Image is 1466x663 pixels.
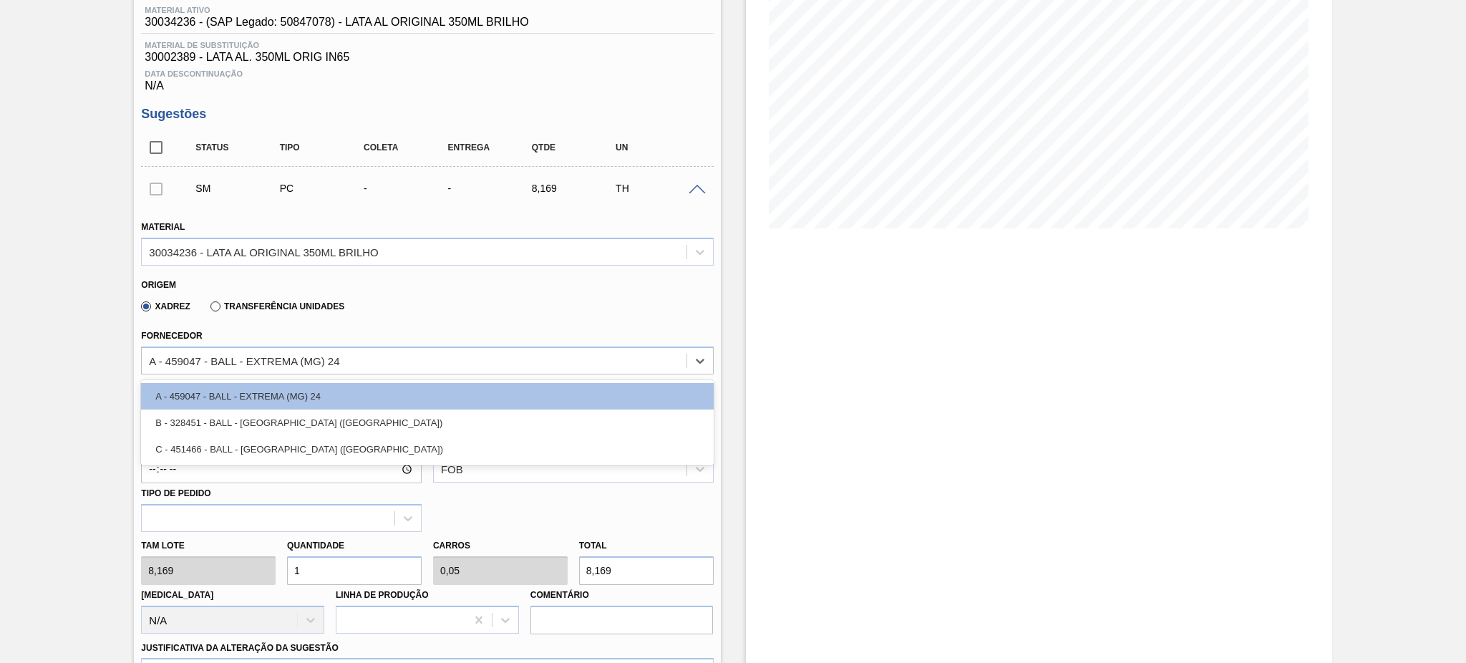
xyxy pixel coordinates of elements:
[360,142,455,153] div: Coleta
[336,590,429,600] label: Linha de Produção
[579,541,607,551] label: Total
[444,183,538,194] div: -
[612,142,707,153] div: UN
[141,222,185,232] label: Material
[145,16,528,29] span: 30034236 - (SAP Legado: 50847078) - LATA AL ORIGINAL 350ML BRILHO
[276,183,371,194] div: Pedido de Compra
[141,488,210,498] label: Tipo de pedido
[141,331,202,341] label: Fornecedor
[141,107,713,122] h3: Sugestões
[287,541,344,551] label: Quantidade
[141,410,713,436] div: B - 328451 - BALL - [GEOGRAPHIC_DATA] ([GEOGRAPHIC_DATA])
[612,183,707,194] div: TH
[528,183,623,194] div: 8,169
[141,590,213,600] label: [MEDICAL_DATA]
[141,383,713,410] div: A - 459047 - BALL - EXTREMA (MG) 24
[141,643,339,653] label: Justificativa da Alteração da Sugestão
[149,246,378,258] div: 30034236 - LATA AL ORIGINAL 350ML BRILHO
[360,183,455,194] div: -
[433,541,470,551] label: Carros
[145,69,709,78] span: Data Descontinuação
[145,6,528,14] span: Material ativo
[441,463,463,475] div: FOB
[528,142,623,153] div: Qtde
[210,301,344,311] label: Transferência Unidades
[149,354,339,367] div: A - 459047 - BALL - EXTREMA (MG) 24
[141,301,190,311] label: Xadrez
[141,536,276,556] label: Tam lote
[444,142,538,153] div: Entrega
[145,51,709,64] span: 30002389 - LATA AL. 350ML ORIG IN65
[141,280,176,290] label: Origem
[141,436,713,463] div: C - 451466 - BALL - [GEOGRAPHIC_DATA] ([GEOGRAPHIC_DATA])
[145,41,709,49] span: Material de Substituição
[530,585,714,606] label: Comentário
[276,142,371,153] div: Tipo
[192,142,286,153] div: Status
[192,183,286,194] div: Sugestão Manual
[141,64,713,92] div: N/A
